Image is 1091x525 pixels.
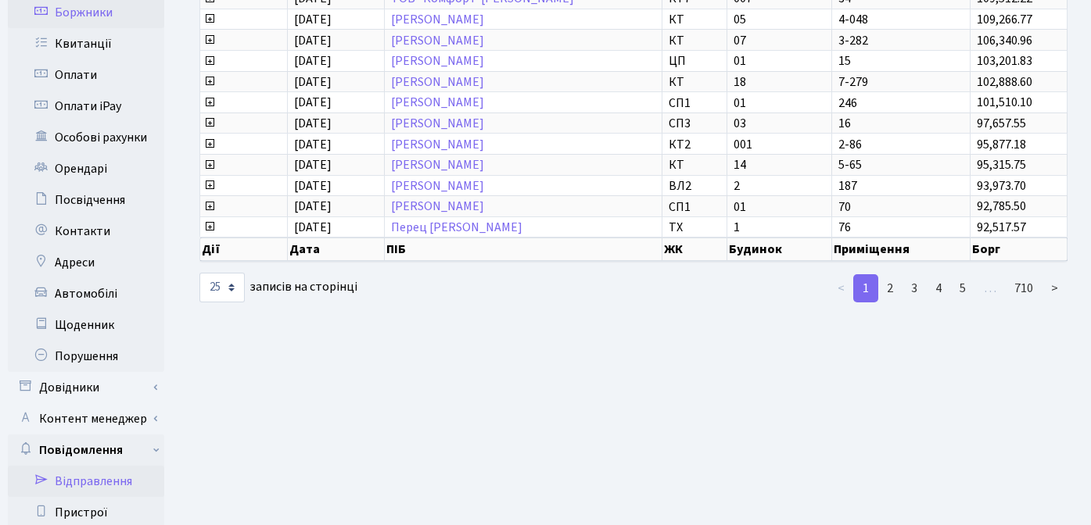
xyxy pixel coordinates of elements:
[977,95,1032,112] span: 101,510.10
[734,138,826,151] span: 001
[838,201,964,213] span: 70
[391,198,484,216] a: [PERSON_NAME]
[669,76,720,88] span: КТ
[669,34,720,47] span: КТ
[391,136,484,153] a: [PERSON_NAME]
[977,177,1026,195] span: 93,973.70
[8,466,164,497] a: Відправлення
[294,73,332,91] span: [DATE]
[734,117,826,130] span: 03
[971,237,1068,261] th: Борг
[385,237,662,261] th: ПІБ
[8,247,164,278] a: Адреси
[838,34,964,47] span: 3-282
[391,219,522,236] a: Перец [PERSON_NAME]
[8,341,164,372] a: Порушення
[669,13,720,26] span: КТ
[294,115,332,132] span: [DATE]
[391,11,484,28] a: [PERSON_NAME]
[838,138,964,151] span: 2-86
[838,159,964,171] span: 5-65
[877,274,903,302] a: 2
[294,52,332,70] span: [DATE]
[734,201,826,213] span: 01
[669,221,720,234] span: ТХ
[838,76,964,88] span: 7-279
[669,138,720,151] span: КТ2
[838,180,964,192] span: 187
[391,73,484,91] a: [PERSON_NAME]
[391,177,484,195] a: [PERSON_NAME]
[391,52,484,70] a: [PERSON_NAME]
[669,55,720,67] span: ЦП
[294,177,332,195] span: [DATE]
[734,34,826,47] span: 07
[294,11,332,28] span: [DATE]
[734,180,826,192] span: 2
[662,237,727,261] th: ЖК
[734,221,826,234] span: 1
[734,97,826,109] span: 01
[8,216,164,247] a: Контакти
[391,156,484,173] a: [PERSON_NAME]
[294,95,332,112] span: [DATE]
[391,32,484,49] a: [PERSON_NAME]
[294,198,332,216] span: [DATE]
[977,115,1026,132] span: 97,657.55
[391,115,484,132] a: [PERSON_NAME]
[200,237,288,261] th: Дії
[838,221,964,234] span: 76
[669,117,720,130] span: СП3
[977,52,1032,70] span: 103,201.83
[8,59,164,91] a: Оплати
[8,184,164,216] a: Посвідчення
[294,219,332,236] span: [DATE]
[838,13,964,26] span: 4-048
[926,274,951,302] a: 4
[727,237,833,261] th: Будинок
[199,273,357,302] label: записів на сторінці
[734,55,826,67] span: 01
[838,97,964,109] span: 246
[977,136,1026,153] span: 95,877.18
[8,153,164,184] a: Орендарі
[1005,274,1043,302] a: 710
[8,309,164,341] a: Щоденник
[832,237,971,261] th: Приміщення
[8,434,164,466] a: Повідомлення
[950,274,975,302] a: 5
[853,274,878,302] a: 1
[838,55,964,67] span: 15
[669,97,720,109] span: СП1
[1042,274,1068,302] a: >
[8,372,164,403] a: Довідники
[8,28,164,59] a: Квитанції
[977,32,1032,49] span: 106,340.96
[977,156,1026,173] span: 95,315.75
[8,278,164,309] a: Автомобілі
[977,198,1026,216] span: 92,785.50
[734,13,826,26] span: 05
[734,159,826,171] span: 14
[199,273,245,302] select: записів на сторінці
[734,76,826,88] span: 18
[8,122,164,153] a: Особові рахунки
[669,201,720,213] span: СП1
[294,136,332,153] span: [DATE]
[669,180,720,192] span: ВЛ2
[977,11,1032,28] span: 109,266.77
[902,274,927,302] a: 3
[288,237,385,261] th: Дата
[391,95,484,112] a: [PERSON_NAME]
[977,219,1026,236] span: 92,517.57
[8,403,164,434] a: Контент менеджер
[8,91,164,122] a: Оплати iPay
[294,156,332,173] span: [DATE]
[977,73,1032,91] span: 102,888.60
[838,117,964,130] span: 16
[669,159,720,171] span: КТ
[294,32,332,49] span: [DATE]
